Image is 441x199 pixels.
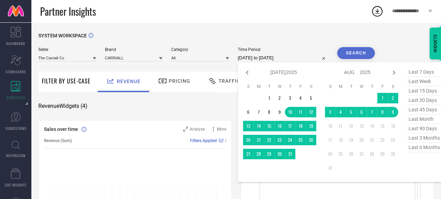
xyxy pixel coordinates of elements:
td: Mon Aug 04 2025 [335,107,346,117]
td: Mon Aug 25 2025 [335,149,346,159]
svg: Zoom [183,127,188,132]
span: Filter By Use-Case [42,77,91,85]
td: Fri Jul 18 2025 [295,121,306,131]
td: Wed Aug 27 2025 [356,149,367,159]
th: Saturday [388,84,398,89]
span: CDC INSIGHTS [5,182,26,187]
button: Search [337,47,375,59]
span: Seller [38,47,96,52]
td: Tue Aug 19 2025 [346,135,356,145]
td: Sun Jul 06 2025 [243,107,253,117]
td: Thu Jul 10 2025 [285,107,295,117]
td: Thu Jul 24 2025 [285,135,295,145]
span: Revenue [117,79,140,84]
td: Thu Aug 28 2025 [367,149,377,159]
td: Mon Jul 28 2025 [253,149,264,159]
td: Fri Aug 15 2025 [377,121,388,131]
td: Sat Jul 12 2025 [306,107,316,117]
span: Filters Applied [190,138,217,143]
td: Thu Aug 21 2025 [367,135,377,145]
td: Fri Jul 11 2025 [295,107,306,117]
div: Open download list [371,5,383,17]
td: Tue Aug 05 2025 [346,107,356,117]
td: Wed Jul 30 2025 [274,149,285,159]
td: Fri Jul 04 2025 [295,93,306,103]
td: Fri Aug 29 2025 [377,149,388,159]
td: Sat Aug 02 2025 [388,93,398,103]
td: Sat Aug 23 2025 [388,135,398,145]
span: Revenue (Sum) [44,138,72,143]
td: Sun Aug 24 2025 [325,149,335,159]
td: Tue Aug 12 2025 [346,121,356,131]
span: WORKSPACE [6,95,25,100]
td: Mon Jul 21 2025 [253,135,264,145]
td: Sun Jul 13 2025 [243,121,253,131]
td: Tue Jul 15 2025 [264,121,274,131]
span: More [217,127,226,132]
td: Mon Aug 18 2025 [335,135,346,145]
th: Tuesday [346,84,356,89]
span: INSPIRATION [6,153,25,158]
td: Sun Aug 10 2025 [325,121,335,131]
td: Mon Aug 11 2025 [335,121,346,131]
span: Revenue Widgets ( 4 ) [38,103,88,110]
td: Wed Jul 09 2025 [274,107,285,117]
th: Monday [253,84,264,89]
td: Mon Jul 14 2025 [253,121,264,131]
td: Wed Jul 16 2025 [274,121,285,131]
td: Fri Aug 22 2025 [377,135,388,145]
span: | [225,138,226,143]
td: Sat Aug 30 2025 [388,149,398,159]
span: SUGGESTIONS [5,126,26,131]
th: Wednesday [274,84,285,89]
th: Friday [295,84,306,89]
td: Thu Aug 14 2025 [367,121,377,131]
th: Thursday [367,84,377,89]
td: Sat Jul 19 2025 [306,121,316,131]
td: Tue Jul 29 2025 [264,149,274,159]
div: Previous month [243,68,251,77]
th: Wednesday [356,84,367,89]
td: Thu Aug 07 2025 [367,107,377,117]
td: Sun Jul 20 2025 [243,135,253,145]
td: Wed Aug 06 2025 [356,107,367,117]
th: Friday [377,84,388,89]
th: Saturday [306,84,316,89]
span: Partner Insights [40,4,96,19]
span: SYSTEM WORKSPACE [38,33,87,38]
th: Sunday [325,84,335,89]
span: Analyse [190,127,205,132]
td: Wed Jul 02 2025 [274,93,285,103]
td: Sat Aug 09 2025 [388,107,398,117]
td: Sat Jul 26 2025 [306,135,316,145]
th: Monday [335,84,346,89]
th: Thursday [285,84,295,89]
td: Fri Jul 25 2025 [295,135,306,145]
td: Thu Jul 03 2025 [285,93,295,103]
td: Sat Jul 05 2025 [306,93,316,103]
td: Tue Jul 08 2025 [264,107,274,117]
td: Sun Jul 27 2025 [243,149,253,159]
td: Tue Jul 22 2025 [264,135,274,145]
td: Sat Aug 16 2025 [388,121,398,131]
div: Next month [390,68,398,77]
td: Fri Aug 08 2025 [377,107,388,117]
span: Sales over time [44,126,78,132]
td: Fri Aug 01 2025 [377,93,388,103]
span: Brand [105,47,163,52]
span: SCORECARDS [6,69,26,74]
span: Pricing [169,78,190,84]
td: Mon Jul 07 2025 [253,107,264,117]
span: DASHBOARD [6,41,25,46]
th: Tuesday [264,84,274,89]
td: Sun Aug 31 2025 [325,163,335,173]
td: Wed Jul 23 2025 [274,135,285,145]
span: Time Period [238,47,328,52]
span: Traffic [219,78,240,84]
td: Tue Aug 26 2025 [346,149,356,159]
span: Category [171,47,229,52]
th: Sunday [243,84,253,89]
td: Tue Jul 01 2025 [264,93,274,103]
td: Thu Jul 31 2025 [285,149,295,159]
input: Select time period [238,54,328,62]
